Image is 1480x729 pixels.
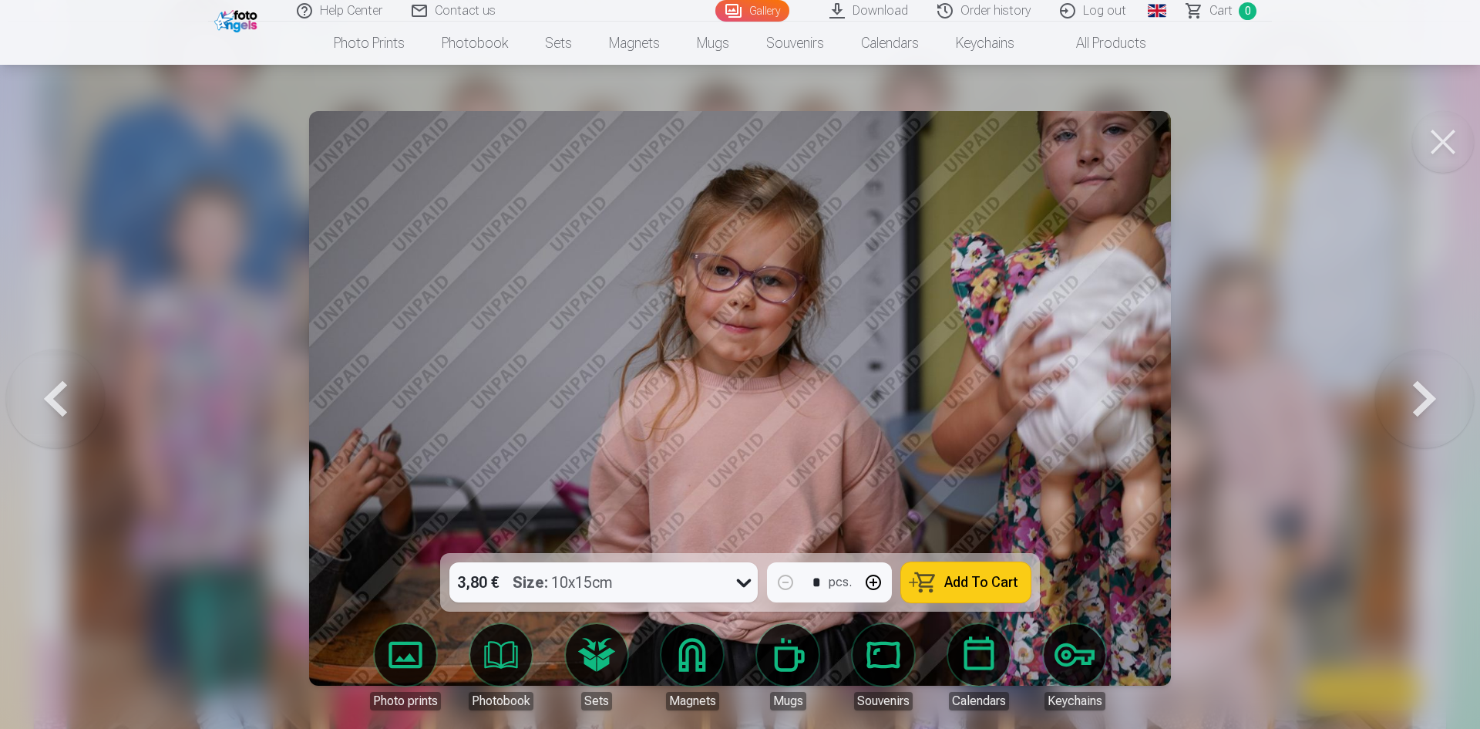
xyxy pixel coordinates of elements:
div: Calendars [949,692,1009,710]
a: Magnets [649,624,735,710]
span: Add To Cart [944,575,1018,589]
div: pcs. [829,573,852,592]
span: Сart [1209,2,1233,20]
div: Sets [581,692,612,710]
strong: Size : [513,572,548,593]
img: /fa2 [214,6,261,32]
div: Souvenirs [854,692,913,710]
a: Sets [526,22,590,65]
a: Magnets [590,22,678,65]
a: Keychains [937,22,1033,65]
a: Photobook [423,22,526,65]
a: Sets [553,624,640,710]
a: Photo prints [362,624,449,710]
a: Photobook [458,624,544,710]
a: Calendars [843,22,937,65]
div: 10x15cm [513,562,613,602]
button: Add To Cart [901,562,1031,602]
a: Mugs [678,22,748,65]
div: Magnets [666,692,719,710]
a: Souvenirs [840,624,927,710]
a: Photo prints [315,22,423,65]
a: All products [1033,22,1165,65]
div: Mugs [770,692,806,710]
div: Photo prints [370,692,441,710]
a: Souvenirs [748,22,843,65]
div: 3,80 € [449,562,506,602]
div: Photobook [469,692,533,710]
a: Calendars [936,624,1022,710]
a: Keychains [1031,624,1118,710]
span: 0 [1239,2,1256,20]
div: Keychains [1044,692,1105,710]
a: Mugs [745,624,831,710]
